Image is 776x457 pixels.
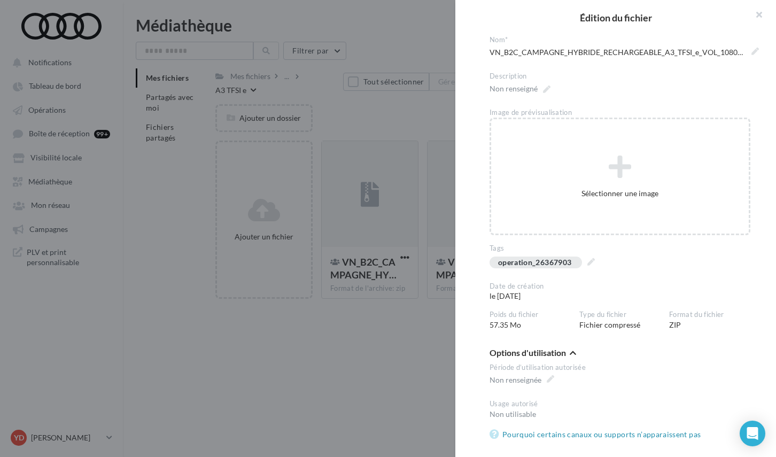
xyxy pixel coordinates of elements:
[490,282,579,302] div: le [DATE]
[490,373,554,388] span: Non renseignée
[490,428,705,441] a: Pourquoi certains canaux ou supports n’apparaissent pas
[490,81,550,96] span: Non renseigné
[490,348,566,357] span: Options d'utilisation
[490,45,759,60] span: VN_B2C_CAMPAGNE_HYBRIDE_RECHARGEABLE_A3_TFSI_e_VOL_1080x1920
[579,310,661,320] div: Type du fichier
[669,310,759,330] div: ZIP
[490,244,750,253] div: Tags
[491,188,749,199] div: Sélectionner une image
[490,363,750,373] div: Période d’utilisation autorisée
[490,282,571,291] div: Date de création
[472,13,759,22] h2: Édition du fichier
[490,310,571,320] div: Poids du fichier
[490,310,579,330] div: 57.35 Mo
[490,108,750,118] div: Image de prévisualisation
[669,310,750,320] div: Format du fichier
[579,310,669,330] div: Fichier compressé
[490,399,750,409] div: Usage autorisé
[490,347,576,360] button: Options d'utilisation
[498,259,571,267] div: operation_26367903
[490,72,750,81] div: Description
[740,421,765,446] div: Open Intercom Messenger
[490,409,750,420] div: Non utilisable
